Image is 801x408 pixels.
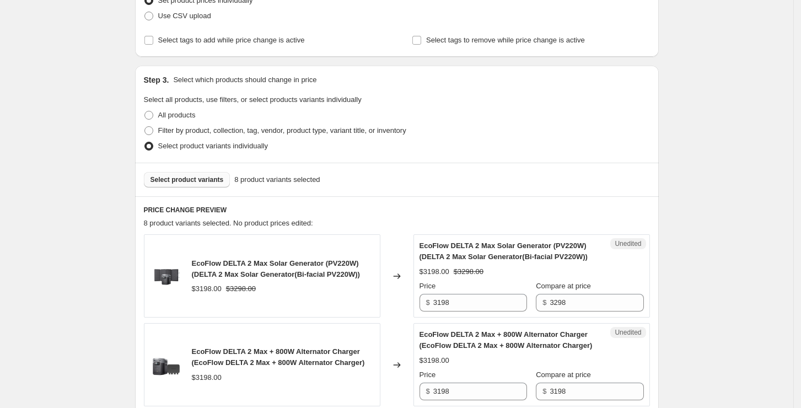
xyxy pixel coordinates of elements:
[420,330,593,350] span: EcoFlow DELTA 2 Max + 800W Alternator Charger (EcoFlow DELTA 2 Max + 800W Alternator Charger)
[226,283,256,294] strike: $3298.00
[192,283,222,294] div: $3198.00
[420,282,436,290] span: Price
[144,219,313,227] span: 8 product variants selected. No product prices edited:
[615,328,641,337] span: Unedited
[150,175,224,184] span: Select product variants
[234,174,320,185] span: 8 product variants selected
[542,387,546,395] span: $
[420,355,449,366] div: $3198.00
[615,239,641,248] span: Unedited
[150,348,183,382] img: d2m1_80x.png
[426,36,585,44] span: Select tags to remove while price change is active
[158,36,305,44] span: Select tags to add while price change is active
[192,347,365,367] span: EcoFlow DELTA 2 Max + 800W Alternator Charger (EcoFlow DELTA 2 Max + 800W Alternator Charger)
[420,241,588,261] span: EcoFlow DELTA 2 Max Solar Generator (PV220W) (DELTA 2 Max Solar Generator(Bi-facial PV220W))
[192,259,360,278] span: EcoFlow DELTA 2 Max Solar Generator (PV220W) (DELTA 2 Max Solar Generator(Bi-facial PV220W))
[536,371,591,379] span: Compare at price
[158,12,211,20] span: Use CSV upload
[173,74,316,85] p: Select which products should change in price
[192,372,222,383] div: $3198.00
[454,266,483,277] strike: $3298.00
[158,126,406,135] span: Filter by product, collection, tag, vendor, product type, variant title, or inventory
[158,111,196,119] span: All products
[426,387,430,395] span: $
[144,74,169,85] h2: Step 3.
[158,142,268,150] span: Select product variants individually
[536,282,591,290] span: Compare at price
[144,172,230,187] button: Select product variants
[150,260,183,293] img: D2M_220W_ec5ea807-b07e-48cb-ba1a-4b1575cdd131_80x.png
[420,266,449,277] div: $3198.00
[542,298,546,307] span: $
[144,95,362,104] span: Select all products, use filters, or select products variants individually
[420,371,436,379] span: Price
[426,298,430,307] span: $
[144,206,650,214] h6: PRICE CHANGE PREVIEW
